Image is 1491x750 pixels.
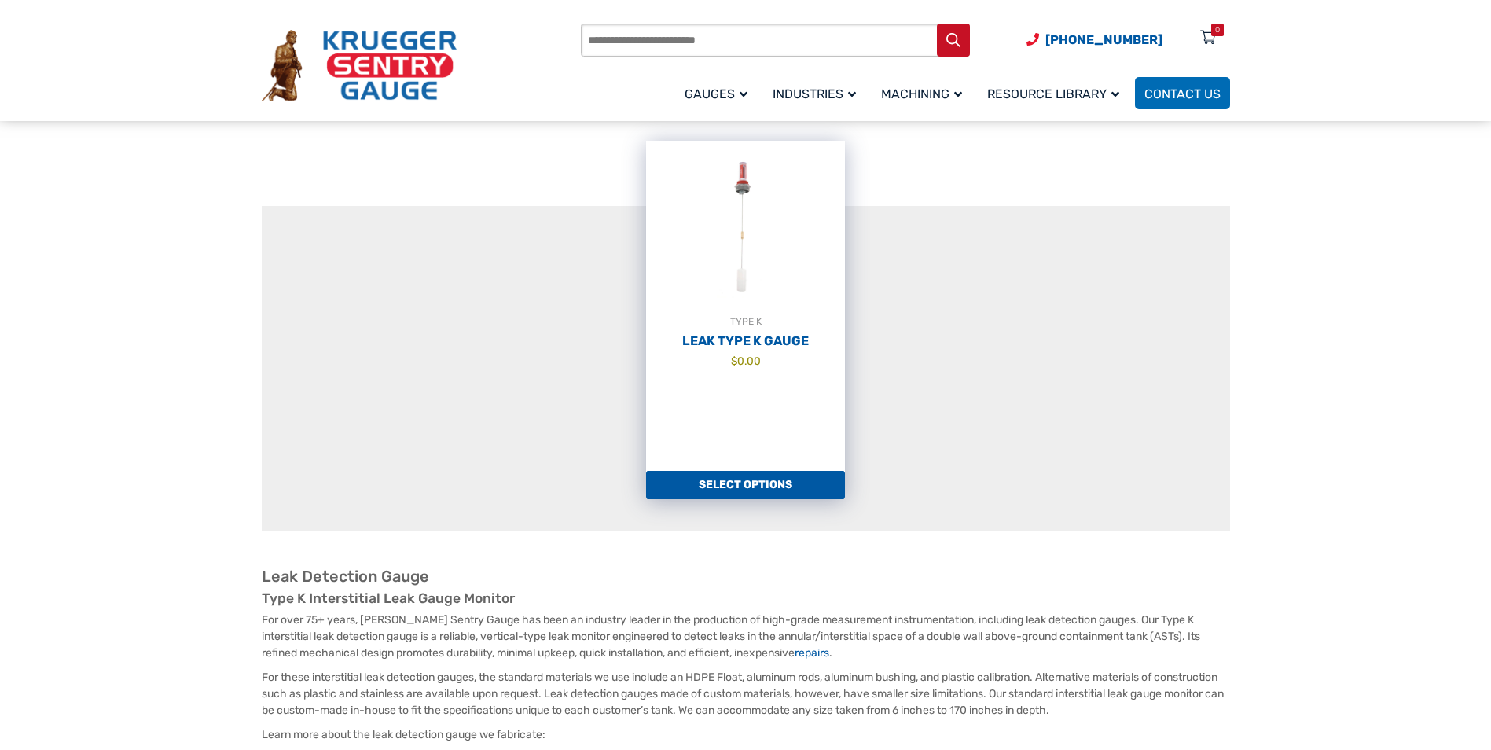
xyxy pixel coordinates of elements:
p: For over 75+ years, [PERSON_NAME] Sentry Gauge has been an industry leader in the production of h... [262,612,1230,661]
p: For these interstitial leak detection gauges, the standard materials we use include an HDPE Float... [262,669,1230,719]
h3: Type K Interstitial Leak Gauge Monitor [262,590,1230,608]
div: 0 [1215,24,1220,36]
a: Phone Number (920) 434-8860 [1026,30,1162,50]
bdi: 0.00 [731,355,761,367]
span: Machining [881,86,962,101]
a: Add to cart: “Leak Type K Gauge” [646,471,845,499]
span: $ [731,355,737,367]
a: TYPE KLeak Type K Gauge $0.00 [646,141,845,471]
span: Gauges [685,86,747,101]
a: Contact Us [1135,77,1230,109]
h2: Leak Type K Gauge [646,333,845,349]
a: Gauges [675,75,763,112]
a: Industries [763,75,872,112]
div: TYPE K [646,314,845,329]
span: Industries [773,86,856,101]
p: Learn more about the leak detection gauge we fabricate: [262,726,1230,743]
span: [PHONE_NUMBER] [1045,32,1162,47]
a: Machining [872,75,978,112]
img: Leak Detection Gauge [646,141,845,314]
span: Contact Us [1144,86,1221,101]
h2: Leak Detection Gauge [262,567,1230,586]
a: Resource Library [978,75,1135,112]
span: Resource Library [987,86,1119,101]
a: repairs [795,646,829,660]
img: Krueger Sentry Gauge [262,30,457,102]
